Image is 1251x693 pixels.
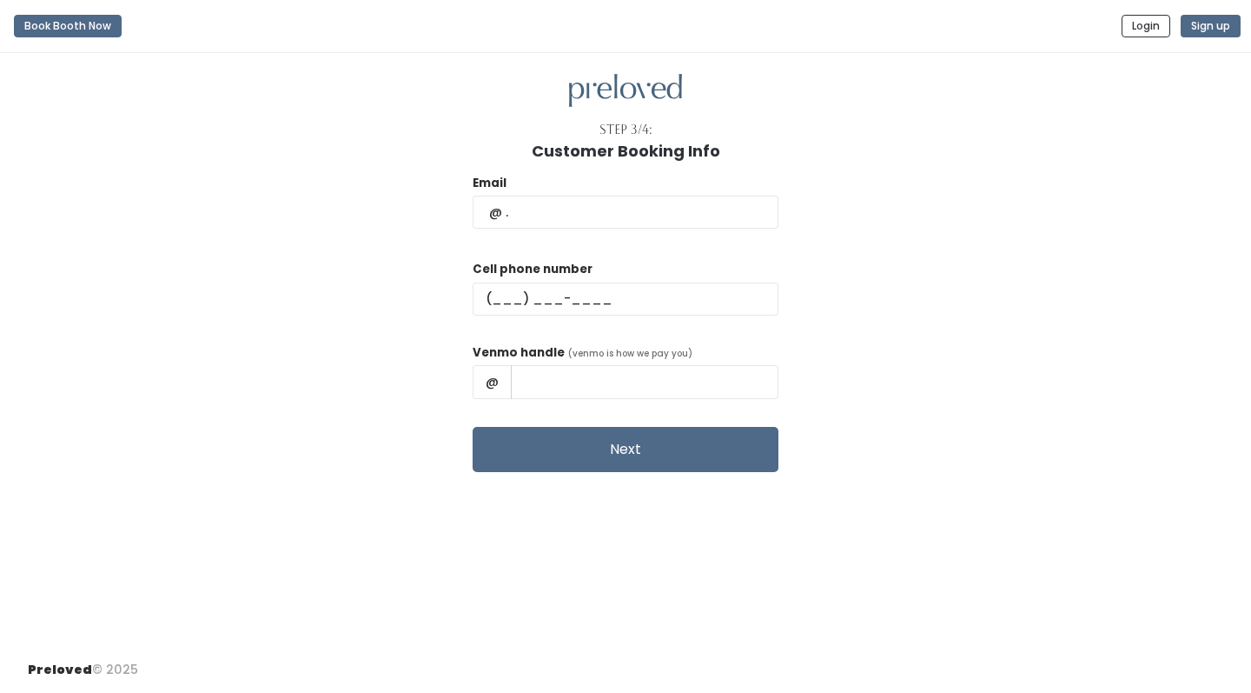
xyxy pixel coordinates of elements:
[473,344,565,362] label: Venmo handle
[473,261,592,278] label: Cell phone number
[473,427,778,472] button: Next
[473,175,506,192] label: Email
[473,283,778,316] input: (___) ___-____
[28,647,138,679] div: © 2025
[1181,15,1241,37] button: Sign up
[1122,15,1170,37] button: Login
[568,347,692,360] span: (venmo is how we pay you)
[14,7,122,45] a: Book Booth Now
[473,365,512,398] span: @
[532,143,720,160] h1: Customer Booking Info
[599,121,652,139] div: Step 3/4:
[569,74,682,108] img: preloved logo
[28,661,92,678] span: Preloved
[14,15,122,37] button: Book Booth Now
[473,196,778,229] input: @ .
